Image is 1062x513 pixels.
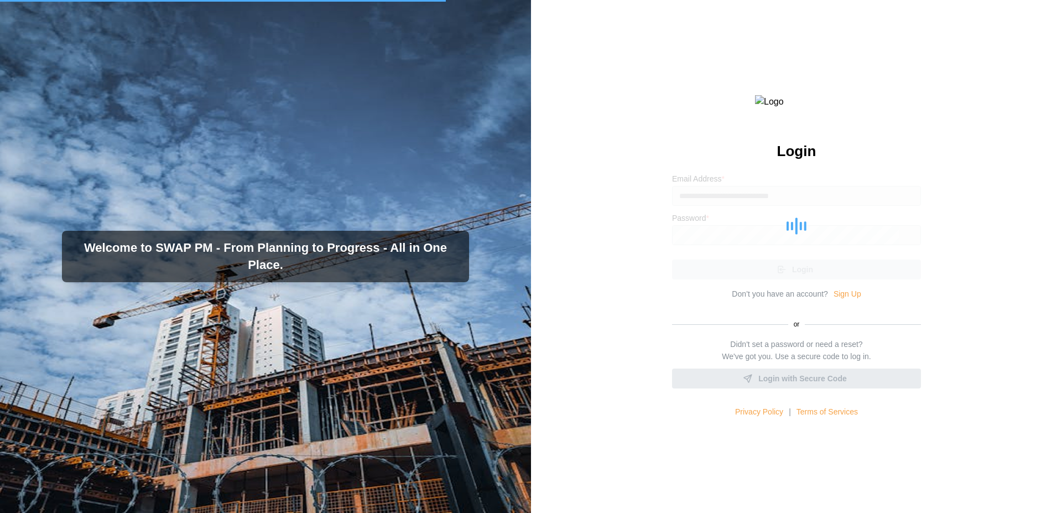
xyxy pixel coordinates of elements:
[71,240,460,274] h3: Welcome to SWAP PM - From Planning to Progress - All in One Place.
[735,406,783,418] a: Privacy Policy
[722,339,871,362] div: Didn't set a password or need a reset? We've got you. Use a secure code to log in.
[834,288,861,300] a: Sign Up
[777,142,816,161] h2: Login
[789,406,791,418] div: |
[672,319,921,330] div: or
[755,95,838,109] img: Logo
[796,406,858,418] a: Terms of Services
[732,288,828,300] div: Don’t you have an account?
